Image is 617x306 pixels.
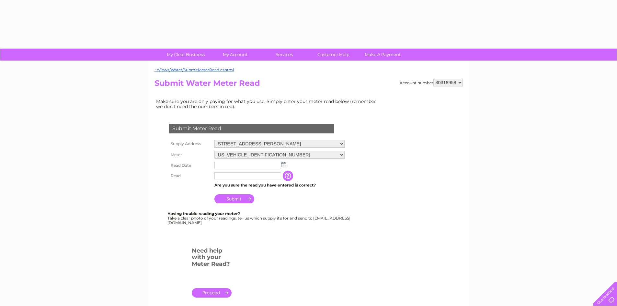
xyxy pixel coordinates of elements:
a: . [192,288,232,298]
th: Supply Address [167,138,213,149]
div: Take a clear photo of your readings, tell us which supply it's for and send to [EMAIL_ADDRESS][DO... [167,211,351,225]
img: ... [281,162,286,167]
b: Having trouble reading your meter? [167,211,240,216]
th: Meter [167,149,213,160]
a: Customer Help [307,49,360,61]
h3: Need help with your Meter Read? [192,246,232,271]
h2: Submit Water Meter Read [154,79,463,91]
div: Account number [400,79,463,86]
a: My Clear Business [159,49,212,61]
td: Are you sure the read you have entered is correct? [213,181,346,189]
th: Read [167,171,213,181]
a: Services [257,49,311,61]
a: Make A Payment [356,49,409,61]
th: Read Date [167,160,213,171]
a: My Account [208,49,262,61]
a: ~/Views/Water/SubmitMeterRead.cshtml [154,67,234,72]
td: Make sure you are only paying for what you use. Simply enter your meter read below (remember we d... [154,97,381,111]
input: Submit [214,194,254,203]
div: Submit Meter Read [169,124,334,133]
input: Information [283,171,294,181]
